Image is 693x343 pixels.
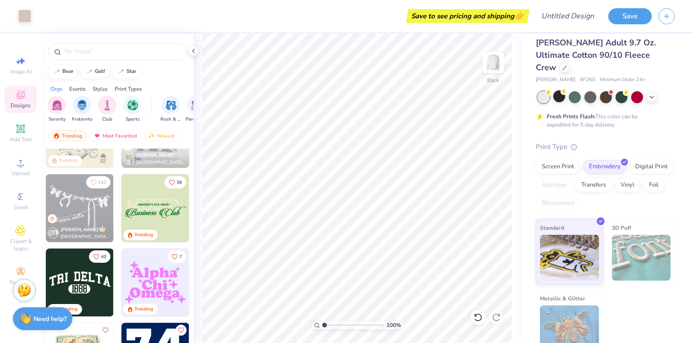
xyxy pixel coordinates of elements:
[167,250,186,263] button: Like
[48,96,66,123] div: filter for Sorority
[93,85,108,93] div: Styles
[121,249,189,316] img: 5cebe563-49b7-43da-a2ea-6f0641c834a8
[117,69,125,74] img: trend_line.gif
[46,174,114,242] img: 7d352a2d-4305-4ea0-9b4a-e2f249292673
[98,96,116,123] div: filter for Club
[136,152,174,159] span: [PERSON_NAME]
[72,96,93,123] button: filter button
[123,96,142,123] div: filter for Sports
[160,96,181,123] button: filter button
[536,37,656,73] span: [PERSON_NAME] Adult 9.7 Oz. Ultimate Cotton 90/10 Fleece Crew
[148,133,155,139] img: Newest.gif
[134,306,153,313] div: Trending
[59,157,77,164] div: Trending
[165,176,186,188] button: Like
[112,65,140,78] button: star
[59,306,77,313] div: Trending
[48,65,77,78] button: bear
[86,69,93,74] img: trend_line.gif
[408,9,527,23] div: Save to see pricing and shipping
[160,96,181,123] div: filter for Rush & Bid
[547,113,595,120] strong: Fresh Prints Flash:
[575,178,612,192] div: Transfers
[53,133,60,139] img: trending.gif
[113,174,181,242] img: b027258b-9401-4f33-8c5f-14b13e6016be
[33,315,66,323] strong: Need help?
[60,227,99,233] span: [PERSON_NAME]
[615,178,640,192] div: Vinyl
[126,69,136,74] div: star
[77,100,87,111] img: Fraternity Image
[514,10,524,21] span: 👉
[540,293,585,303] span: Metallic & Glitter
[99,225,106,232] img: topCreatorCrown.gif
[189,174,257,242] img: 8cdf3a84-a802-4e68-aefc-26ef9c2ae3b9
[540,235,599,281] img: Standard
[123,154,134,165] img: Avatar
[186,116,207,123] span: Parent's Weekend
[10,279,32,286] span: Decorate
[72,116,93,123] span: Fraternity
[536,197,580,210] div: Rhinestones
[612,235,671,281] img: 3D Puff
[11,102,31,109] span: Designs
[123,96,142,123] button: filter button
[608,8,652,24] button: Save
[186,96,207,123] div: filter for Parent's Weekend
[144,130,179,141] div: Newest
[93,133,101,139] img: most_fav.gif
[72,96,93,123] div: filter for Fraternity
[547,112,660,129] div: This color can be expedited for 5 day delivery.
[612,223,631,232] span: 3D Puff
[121,174,189,242] img: 1da25d63-bf3f-4a3a-a411-2c53482b95d0
[48,227,59,238] img: Avatar
[189,249,257,316] img: 26421187-7a47-4df5-a832-1a1e79a476a0
[487,76,499,84] div: Back
[536,142,675,152] div: Print Type
[160,116,181,123] span: Rush & Bid
[127,100,138,111] img: Sports Image
[115,85,142,93] div: Print Types
[48,96,66,123] button: filter button
[176,180,182,185] span: 38
[536,160,580,174] div: Screen Print
[95,69,105,74] div: golf
[98,96,116,123] button: filter button
[386,321,401,329] span: 100 %
[81,65,109,78] button: golf
[191,100,202,111] img: Parent's Weekend Image
[134,232,153,238] div: Trending
[629,160,674,174] div: Digital Print
[176,325,187,336] button: Like
[136,159,186,166] span: [GEOGRAPHIC_DATA], [GEOGRAPHIC_DATA][US_STATE]
[60,233,110,240] span: [GEOGRAPHIC_DATA], [GEOGRAPHIC_DATA][US_STATE]
[14,204,28,211] span: Greek
[89,130,141,141] div: Most Favorited
[69,85,86,93] div: Events
[113,249,181,316] img: 9f90d25e-8900-4f8a-b246-2e7d8f0b5452
[179,254,182,259] span: 7
[50,85,62,93] div: Orgs
[540,223,564,232] span: Standard
[98,180,106,185] span: 142
[53,69,60,74] img: trend_line.gif
[126,116,140,123] span: Sports
[643,178,665,192] div: Foil
[46,249,114,316] img: fc44965f-dbf8-44ca-9433-fd48d42a5e33
[186,96,207,123] button: filter button
[102,116,112,123] span: Club
[484,53,502,72] img: Back
[536,76,575,84] span: [PERSON_NAME]
[102,100,112,111] img: Club Image
[62,69,73,74] div: bear
[10,68,32,75] span: Image AI
[100,325,111,336] button: Like
[583,160,627,174] div: Embroidery
[10,136,32,143] span: Add Text
[534,7,601,25] input: Untitled Design
[101,254,106,259] span: 40
[5,238,37,252] span: Clipart & logos
[580,76,595,84] span: # F260
[11,170,30,177] span: Upload
[536,178,572,192] div: Applique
